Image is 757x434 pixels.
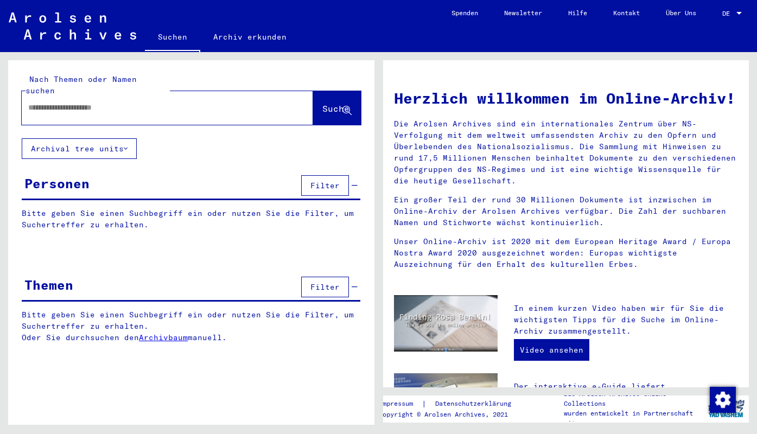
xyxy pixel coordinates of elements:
[22,208,360,231] p: Bitte geben Sie einen Suchbegriff ein oder nutzen Sie die Filter, um Suchertreffer zu erhalten.
[514,339,589,361] a: Video ansehen
[394,118,739,187] p: Die Arolsen Archives sind ein internationales Zentrum über NS-Verfolgung mit dem weltweit umfasse...
[706,395,747,422] img: yv_logo.png
[710,387,736,413] img: Zustimmung ändern
[24,275,73,295] div: Themen
[722,10,734,17] span: DE
[427,398,524,410] a: Datenschutzerklärung
[301,277,349,297] button: Filter
[394,236,739,270] p: Unser Online-Archiv ist 2020 mit dem European Heritage Award / Europa Nostra Award 2020 ausgezeic...
[564,409,703,428] p: wurden entwickelt in Partnerschaft mit
[394,87,739,110] h1: Herzlich willkommen im Online-Archiv!
[139,333,188,342] a: Archivbaum
[394,295,498,352] img: video.jpg
[24,174,90,193] div: Personen
[514,303,738,337] p: In einem kurzen Video haben wir für Sie die wichtigsten Tipps für die Suche im Online-Archiv zusa...
[322,103,349,114] span: Suche
[26,74,137,95] mat-label: Nach Themen oder Namen suchen
[379,398,422,410] a: Impressum
[9,12,136,40] img: Arolsen_neg.svg
[394,194,739,228] p: Ein großer Teil der rund 30 Millionen Dokumente ist inzwischen im Online-Archiv der Arolsen Archi...
[564,389,703,409] p: Die Arolsen Archives Online-Collections
[379,398,524,410] div: |
[313,91,361,125] button: Suche
[301,175,349,196] button: Filter
[200,24,300,50] a: Archiv erkunden
[22,309,361,343] p: Bitte geben Sie einen Suchbegriff ein oder nutzen Sie die Filter, um Suchertreffer zu erhalten. O...
[379,410,524,419] p: Copyright © Arolsen Archives, 2021
[310,181,340,190] span: Filter
[22,138,137,159] button: Archival tree units
[310,282,340,292] span: Filter
[145,24,200,52] a: Suchen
